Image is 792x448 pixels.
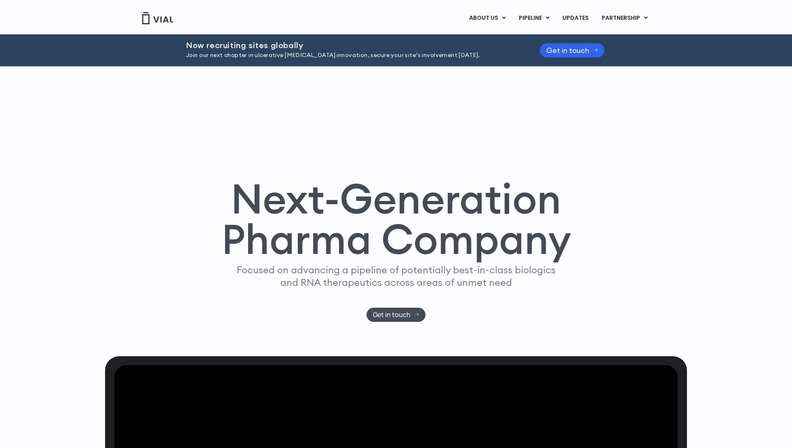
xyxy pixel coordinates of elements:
[546,47,589,53] span: Get in touch
[367,308,426,322] a: Get in touch
[540,43,605,57] a: Get in touch
[186,51,520,60] p: Join our next chapter in ulcerative [MEDICAL_DATA] innovation, secure your site’s involvement [DA...
[595,11,654,25] a: PARTNERSHIPMenu Toggle
[141,12,174,24] img: Vial Logo
[233,264,559,289] p: Focused on advancing a pipeline of potentially best-in-class biologics and RNA therapeutics acros...
[556,11,595,25] a: UPDATES
[186,41,520,50] h2: Now recruiting sites globally
[463,11,512,25] a: ABOUT USMenu Toggle
[221,178,571,260] h1: Next-Generation Pharma Company
[373,312,411,318] span: Get in touch
[512,11,556,25] a: PIPELINEMenu Toggle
